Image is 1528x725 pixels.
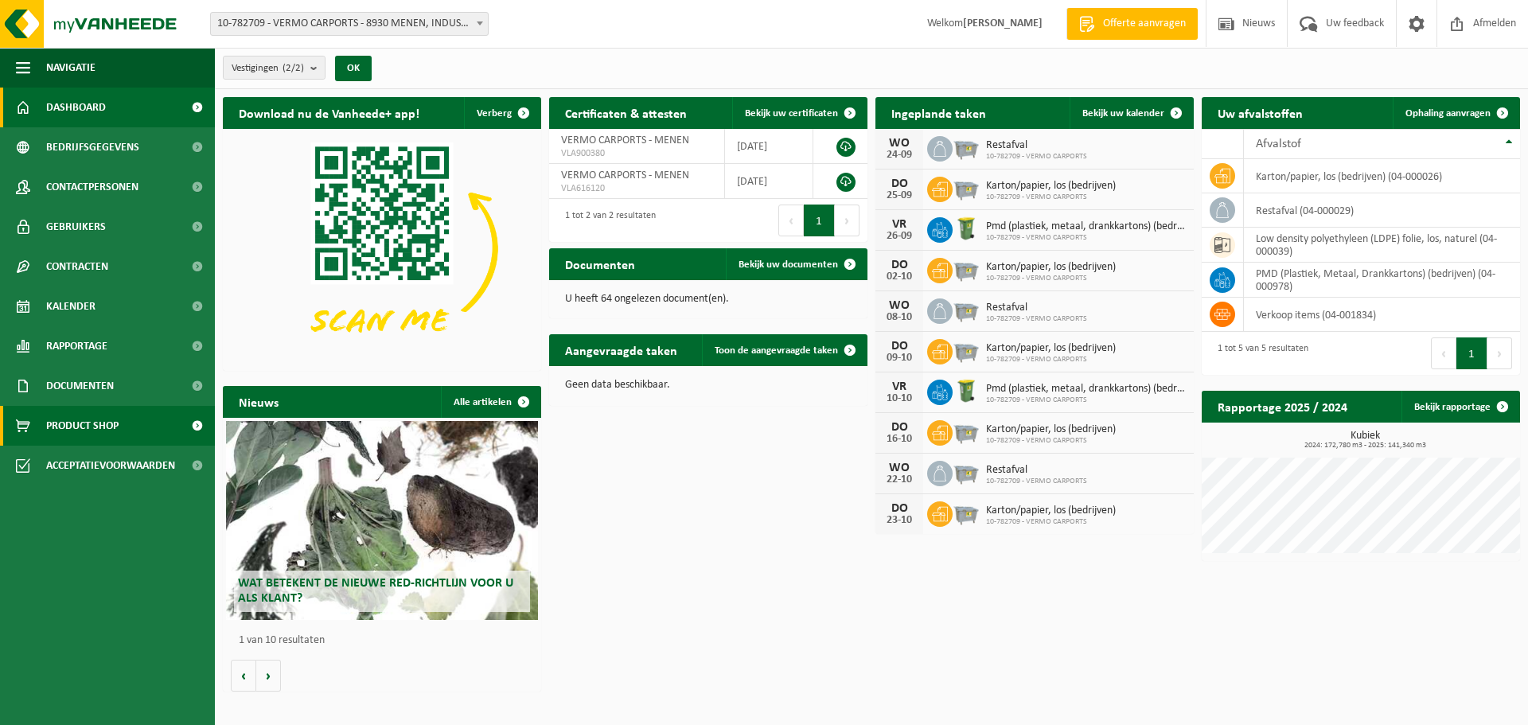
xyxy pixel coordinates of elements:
[986,355,1116,364] span: 10-782709 - VERMO CARPORTS
[953,215,980,242] img: WB-0240-HPE-GN-50
[883,393,915,404] div: 10-10
[986,477,1087,486] span: 10-782709 - VERMO CARPORTS
[986,396,1186,405] span: 10-782709 - VERMO CARPORTS
[883,462,915,474] div: WO
[986,302,1087,314] span: Restafval
[953,134,980,161] img: WB-2500-GAL-GY-01
[986,342,1116,355] span: Karton/papier, los (bedrijven)
[804,205,835,236] button: 1
[883,434,915,445] div: 16-10
[1244,159,1520,193] td: karton/papier, los (bedrijven) (04-000026)
[883,231,915,242] div: 26-09
[986,274,1116,283] span: 10-782709 - VERMO CARPORTS
[883,380,915,393] div: VR
[986,180,1116,193] span: Karton/papier, los (bedrijven)
[1456,337,1487,369] button: 1
[1244,298,1520,332] td: verkoop items (04-001834)
[1256,138,1301,150] span: Afvalstof
[46,286,95,326] span: Kalender
[1210,442,1520,450] span: 2024: 172,780 m3 - 2025: 141,340 m3
[335,56,372,81] button: OK
[46,167,138,207] span: Contactpersonen
[953,418,980,445] img: WB-2500-GAL-GY-01
[223,129,541,368] img: Download de VHEPlus App
[46,406,119,446] span: Product Shop
[739,259,838,270] span: Bekijk uw documenten
[210,12,489,36] span: 10-782709 - VERMO CARPORTS - 8930 MENEN, INDUSTRIELAAN 105
[46,446,175,485] span: Acceptatievoorwaarden
[1393,97,1518,129] a: Ophaling aanvragen
[986,139,1087,152] span: Restafval
[725,164,813,199] td: [DATE]
[239,635,533,646] p: 1 van 10 resultaten
[565,294,852,305] p: U heeft 64 ongelezen document(en).
[883,177,915,190] div: DO
[549,97,703,128] h2: Certificaten & attesten
[46,48,95,88] span: Navigatie
[1244,193,1520,228] td: restafval (04-000029)
[883,474,915,485] div: 22-10
[953,296,980,323] img: WB-2500-GAL-GY-01
[986,152,1087,162] span: 10-782709 - VERMO CARPORTS
[883,190,915,201] div: 25-09
[1099,16,1190,32] span: Offerte aanvragen
[223,56,325,80] button: Vestigingen(2/2)
[1405,108,1491,119] span: Ophaling aanvragen
[835,205,859,236] button: Next
[883,259,915,271] div: DO
[232,57,304,80] span: Vestigingen
[561,170,689,181] span: VERMO CARPORTS - MENEN
[986,193,1116,202] span: 10-782709 - VERMO CARPORTS
[477,108,512,119] span: Verberg
[226,421,538,620] a: Wat betekent de nieuwe RED-richtlijn voor u als klant?
[223,97,435,128] h2: Download nu de Vanheede+ app!
[549,248,651,279] h2: Documenten
[238,577,513,605] span: Wat betekent de nieuwe RED-richtlijn voor u als klant?
[883,502,915,515] div: DO
[561,134,689,146] span: VERMO CARPORTS - MENEN
[1066,8,1198,40] a: Offerte aanvragen
[1244,228,1520,263] td: low density polyethyleen (LDPE) folie, los, naturel (04-000039)
[561,147,712,160] span: VLA900380
[231,660,256,692] button: Vorige
[953,255,980,283] img: WB-2500-GAL-GY-01
[883,340,915,353] div: DO
[1070,97,1192,129] a: Bekijk uw kalender
[778,205,804,236] button: Previous
[549,334,693,365] h2: Aangevraagde taken
[1487,337,1512,369] button: Next
[883,218,915,231] div: VR
[1202,391,1363,422] h2: Rapportage 2025 / 2024
[732,97,866,129] a: Bekijk uw certificaten
[963,18,1043,29] strong: [PERSON_NAME]
[46,88,106,127] span: Dashboard
[702,334,866,366] a: Toon de aangevraagde taken
[557,203,656,238] div: 1 tot 2 van 2 resultaten
[1401,391,1518,423] a: Bekijk rapportage
[1431,337,1456,369] button: Previous
[46,326,107,366] span: Rapportage
[561,182,712,195] span: VLA616120
[953,174,980,201] img: WB-2500-GAL-GY-01
[1210,431,1520,450] h3: Kubiek
[46,366,114,406] span: Documenten
[986,517,1116,527] span: 10-782709 - VERMO CARPORTS
[883,150,915,161] div: 24-09
[725,129,813,164] td: [DATE]
[1082,108,1164,119] span: Bekijk uw kalender
[46,247,108,286] span: Contracten
[883,353,915,364] div: 09-10
[726,248,866,280] a: Bekijk uw documenten
[953,458,980,485] img: WB-2500-GAL-GY-01
[986,505,1116,517] span: Karton/papier, los (bedrijven)
[986,233,1186,243] span: 10-782709 - VERMO CARPORTS
[283,63,304,73] count: (2/2)
[883,515,915,526] div: 23-10
[953,499,980,526] img: WB-2500-GAL-GY-01
[883,137,915,150] div: WO
[715,345,838,356] span: Toon de aangevraagde taken
[46,127,139,167] span: Bedrijfsgegevens
[441,386,540,418] a: Alle artikelen
[986,423,1116,436] span: Karton/papier, los (bedrijven)
[1244,263,1520,298] td: PMD (Plastiek, Metaal, Drankkartons) (bedrijven) (04-000978)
